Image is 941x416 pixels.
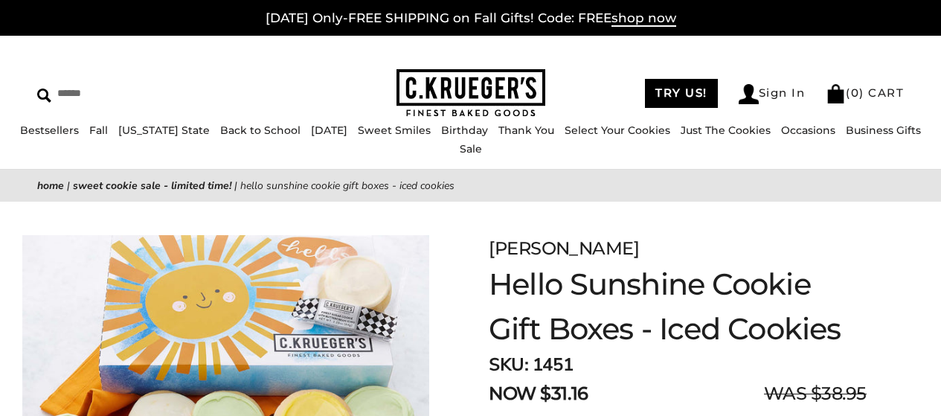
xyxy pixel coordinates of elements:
[826,86,904,100] a: (0) CART
[681,124,771,137] a: Just The Cookies
[781,124,835,137] a: Occasions
[220,124,301,137] a: Back to School
[441,124,488,137] a: Birthday
[89,124,108,137] a: Fall
[489,380,588,407] span: NOW $31.16
[498,124,554,137] a: Thank You
[240,179,455,193] span: Hello Sunshine Cookie Gift Boxes - Iced Cookies
[234,179,237,193] span: |
[489,353,528,377] strong: SKU:
[533,353,573,377] span: 1451
[67,179,70,193] span: |
[37,177,904,194] nav: breadcrumbs
[739,84,806,104] a: Sign In
[764,380,867,407] span: WAS $38.95
[851,86,860,100] span: 0
[118,124,210,137] a: [US_STATE] State
[73,179,231,193] a: Sweet Cookie Sale - Limited Time!
[739,84,759,104] img: Account
[37,179,64,193] a: Home
[565,124,670,137] a: Select Your Cookies
[846,124,921,137] a: Business Gifts
[20,124,79,137] a: Bestsellers
[266,10,676,27] a: [DATE] Only-FREE SHIPPING on Fall Gifts! Code: FREEshop now
[826,84,846,103] img: Bag
[611,10,676,27] span: shop now
[645,79,718,108] a: TRY US!
[460,142,482,156] a: Sale
[489,262,867,351] h1: Hello Sunshine Cookie Gift Boxes - Iced Cookies
[311,124,347,137] a: [DATE]
[358,124,431,137] a: Sweet Smiles
[489,235,867,262] div: [PERSON_NAME]
[37,89,51,103] img: Search
[37,82,236,105] input: Search
[396,69,545,118] img: C.KRUEGER'S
